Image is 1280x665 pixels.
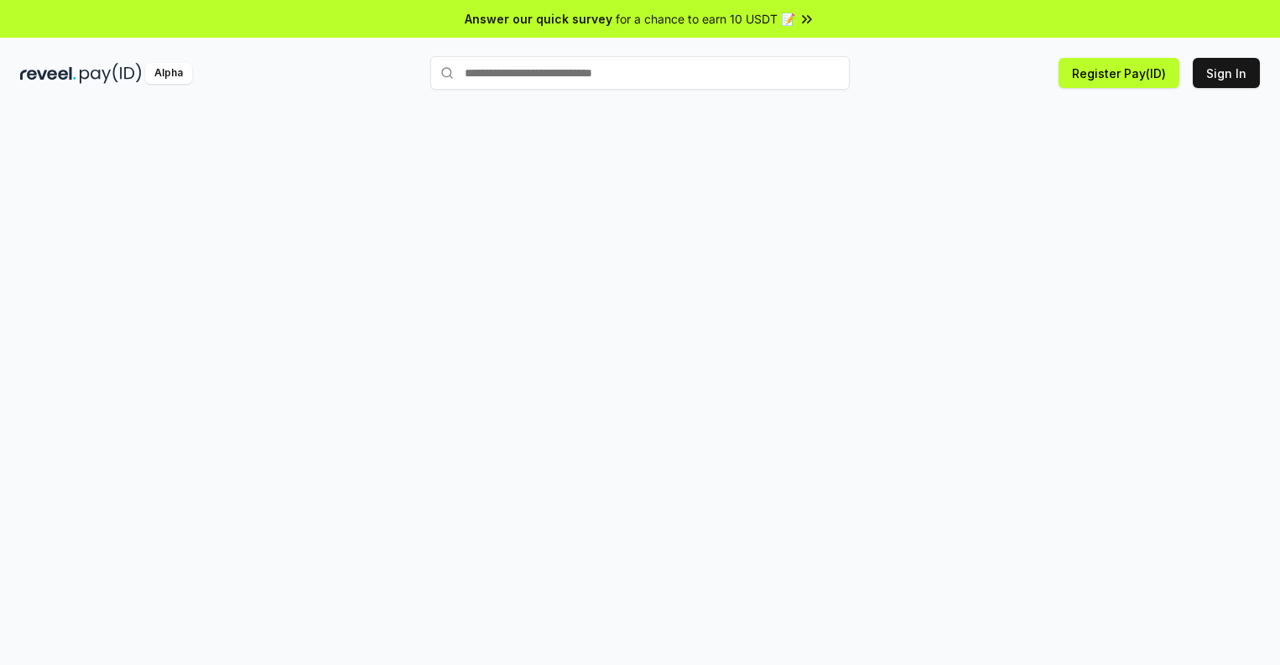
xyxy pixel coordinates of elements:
[616,10,795,28] span: for a chance to earn 10 USDT 📝
[80,63,142,84] img: pay_id
[20,63,76,84] img: reveel_dark
[1193,58,1260,88] button: Sign In
[145,63,192,84] div: Alpha
[1059,58,1179,88] button: Register Pay(ID)
[465,10,612,28] span: Answer our quick survey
